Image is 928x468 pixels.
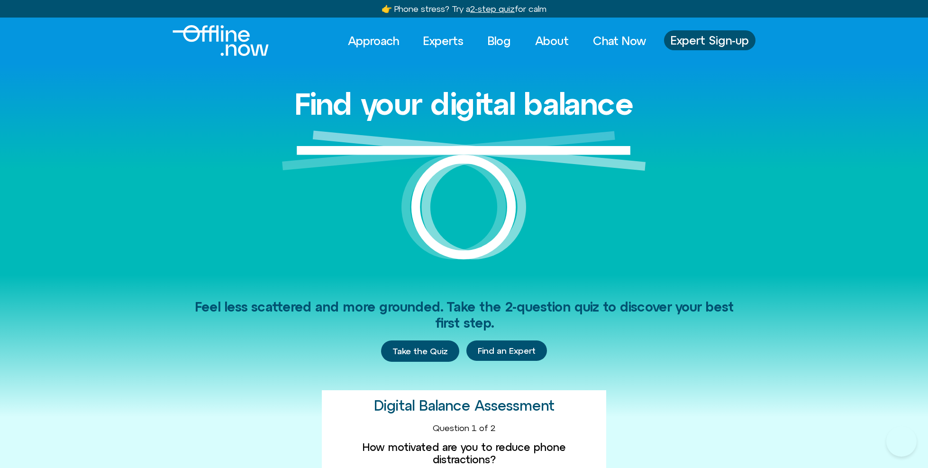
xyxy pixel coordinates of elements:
[478,346,536,356] span: Find an Expert
[195,299,734,330] span: Feel less scattered and more grounded. Take the 2-question quiz to discover your best first step.
[374,398,555,413] h2: Digital Balance Assessment
[329,441,599,466] label: How motivated are you to reduce phone distractions?
[466,340,547,362] div: Find an Expert
[282,130,646,275] img: Graphic of a white circle with a white line balancing on top to represent balance.
[339,30,655,51] nav: Menu
[415,30,472,51] a: Experts
[339,30,408,51] a: Approach
[173,25,253,56] div: Logo
[382,4,546,14] a: 👉 Phone stress? Try a2-step quizfor calm
[584,30,655,51] a: Chat Now
[886,426,917,457] iframe: Botpress
[479,30,519,51] a: Blog
[470,4,515,14] u: 2-step quiz
[671,34,749,46] span: Expert Sign-up
[381,340,459,362] a: Take the Quiz
[466,340,547,361] a: Find an Expert
[329,423,599,433] div: Question 1 of 2
[392,346,448,357] span: Take the Quiz
[173,25,269,56] img: Offline.Now logo in white. Text of the words offline.now with a line going through the "O"
[527,30,577,51] a: About
[294,87,634,120] h1: Find your digital balance
[664,30,755,50] a: Expert Sign-up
